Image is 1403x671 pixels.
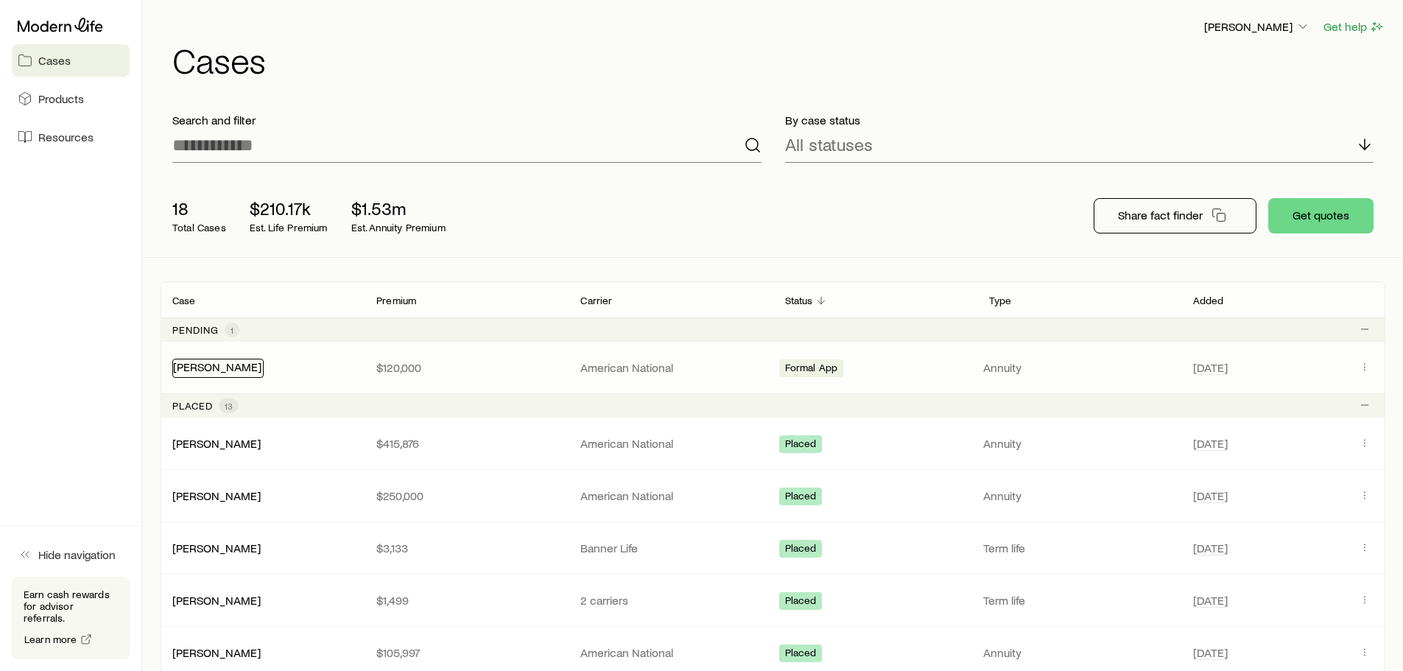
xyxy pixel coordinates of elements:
[983,360,1175,375] p: Annuity
[38,53,71,68] span: Cases
[172,645,261,659] a: [PERSON_NAME]
[250,198,328,219] p: $210.17k
[785,647,817,662] span: Placed
[351,222,446,233] p: Est. Annuity Premium
[785,594,817,610] span: Placed
[785,542,817,558] span: Placed
[172,593,261,607] a: [PERSON_NAME]
[172,488,261,504] div: [PERSON_NAME]
[172,198,226,219] p: 18
[172,42,1385,77] h1: Cases
[1193,541,1228,555] span: [DATE]
[376,645,557,660] p: $105,997
[376,436,557,451] p: $415,876
[172,400,213,412] p: Placed
[580,645,761,660] p: American National
[983,541,1175,555] p: Term life
[172,359,264,378] div: [PERSON_NAME]
[1204,19,1310,34] p: [PERSON_NAME]
[1193,645,1228,660] span: [DATE]
[225,400,233,412] span: 13
[172,436,261,450] a: [PERSON_NAME]
[1193,488,1228,503] span: [DATE]
[1193,295,1224,306] p: Added
[24,589,118,624] p: Earn cash rewards for advisor referrals.
[580,295,612,306] p: Carrier
[376,541,557,555] p: $3,133
[580,593,761,608] p: 2 carriers
[172,324,219,336] p: Pending
[172,541,261,555] a: [PERSON_NAME]
[24,634,77,644] span: Learn more
[580,436,761,451] p: American National
[351,198,446,219] p: $1.53m
[38,130,94,144] span: Resources
[376,488,557,503] p: $250,000
[38,547,116,562] span: Hide navigation
[173,359,261,373] a: [PERSON_NAME]
[250,222,328,233] p: Est. Life Premium
[580,488,761,503] p: American National
[38,91,84,106] span: Products
[983,645,1175,660] p: Annuity
[785,134,873,155] p: All statuses
[1203,18,1311,36] button: [PERSON_NAME]
[172,436,261,452] div: [PERSON_NAME]
[12,121,130,153] a: Resources
[983,488,1175,503] p: Annuity
[1118,208,1203,222] p: Share fact finder
[580,360,761,375] p: American National
[580,541,761,555] p: Banner Life
[12,538,130,571] button: Hide navigation
[1193,593,1228,608] span: [DATE]
[1268,198,1374,233] button: Get quotes
[376,360,557,375] p: $120,000
[231,324,233,336] span: 1
[1193,360,1228,375] span: [DATE]
[172,222,226,233] p: Total Cases
[172,593,261,608] div: [PERSON_NAME]
[172,113,762,127] p: Search and filter
[376,593,557,608] p: $1,499
[785,362,838,377] span: Formal App
[785,490,817,505] span: Placed
[376,295,416,306] p: Premium
[983,436,1175,451] p: Annuity
[172,645,261,661] div: [PERSON_NAME]
[1193,436,1228,451] span: [DATE]
[172,488,261,502] a: [PERSON_NAME]
[785,113,1374,127] p: By case status
[785,295,813,306] p: Status
[12,44,130,77] a: Cases
[12,82,130,115] a: Products
[983,593,1175,608] p: Term life
[172,295,196,306] p: Case
[785,438,817,453] span: Placed
[172,541,261,556] div: [PERSON_NAME]
[12,577,130,659] div: Earn cash rewards for advisor referrals.Learn more
[1094,198,1256,233] button: Share fact finder
[1323,18,1385,35] button: Get help
[989,295,1012,306] p: Type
